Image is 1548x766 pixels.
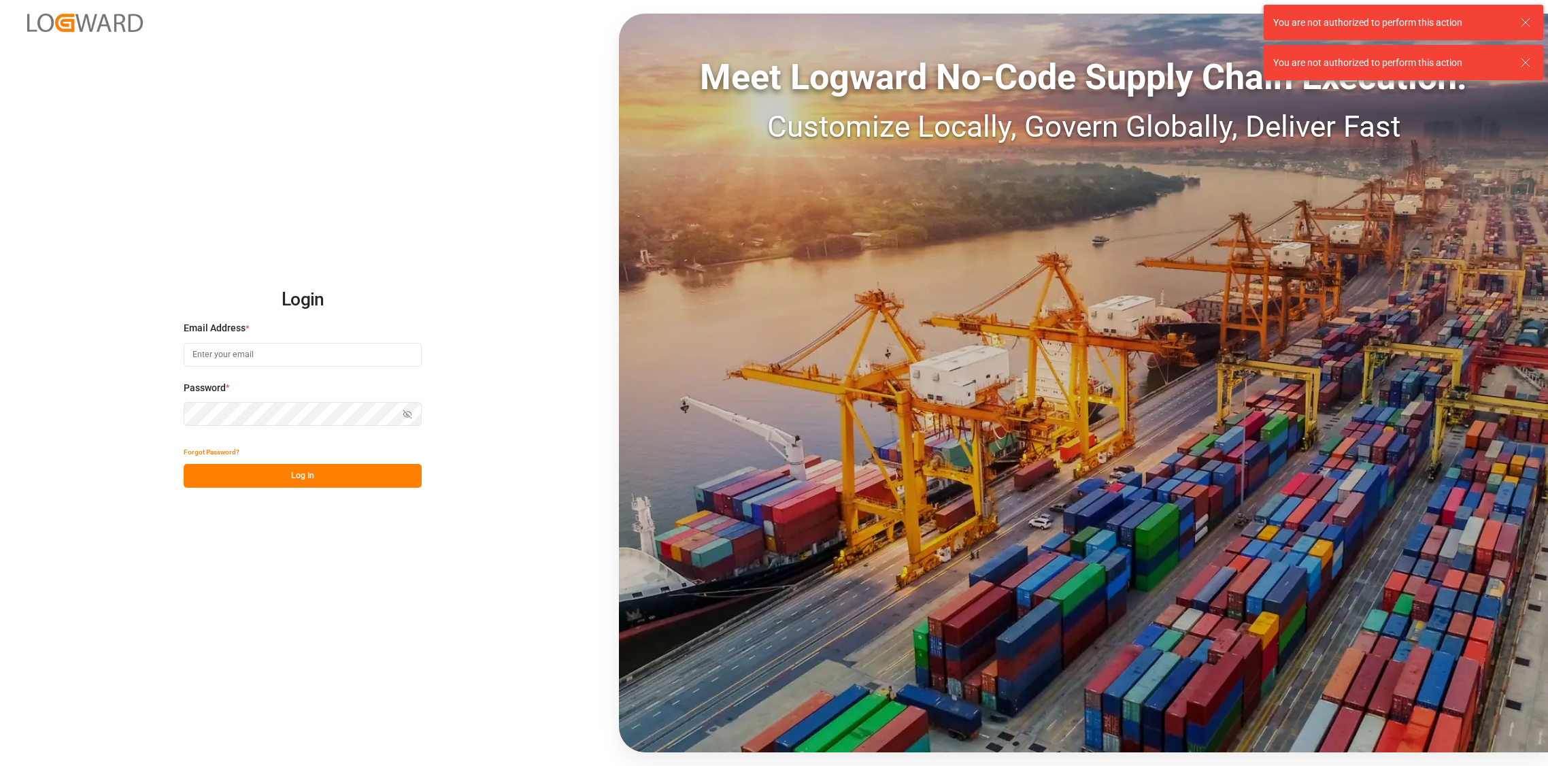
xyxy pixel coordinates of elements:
span: Email Address [184,321,246,335]
div: You are not authorized to perform this action [1273,16,1507,30]
input: Enter your email [184,343,422,367]
button: Forgot Password? [184,440,239,464]
div: Customize Locally, Govern Globally, Deliver Fast [619,104,1548,149]
div: You are not authorized to perform this action [1273,56,1507,70]
button: Log In [184,464,422,488]
h2: Login [184,278,422,322]
div: Meet Logward No-Code Supply Chain Execution: [619,51,1548,104]
img: Logward_new_orange.png [27,14,143,32]
span: Password [184,381,226,395]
